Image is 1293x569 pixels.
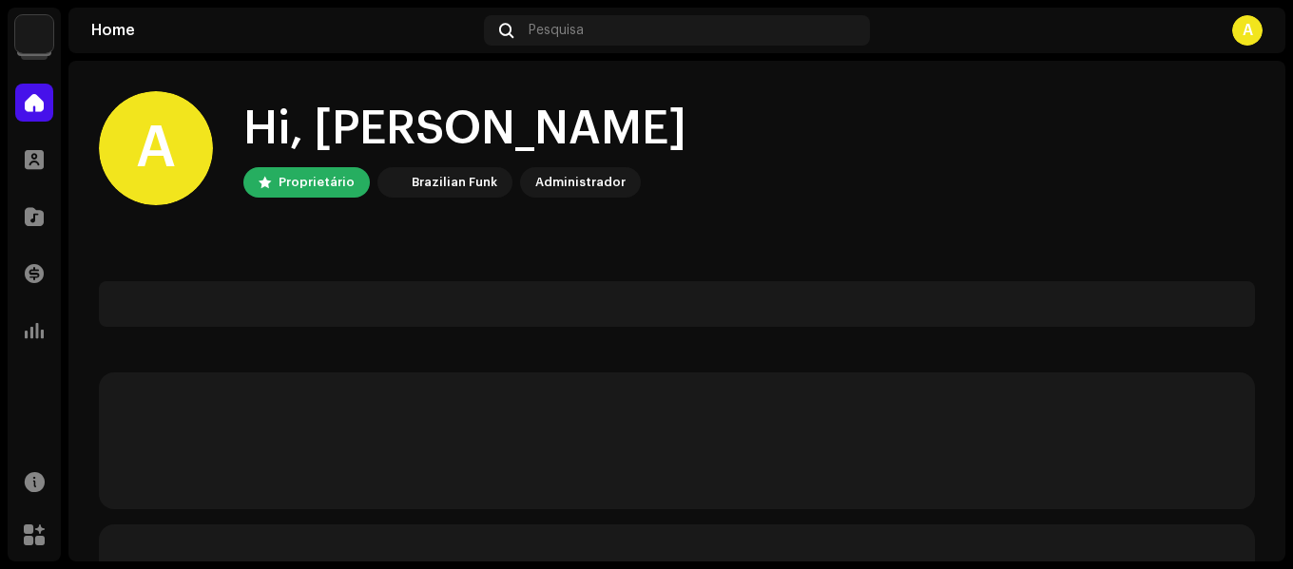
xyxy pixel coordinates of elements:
img: 71bf27a5-dd94-4d93-852c-61362381b7db [15,15,53,53]
div: A [1232,15,1263,46]
div: Brazilian Funk [412,171,497,194]
div: A [99,91,213,205]
img: 71bf27a5-dd94-4d93-852c-61362381b7db [381,171,404,194]
div: Hi, [PERSON_NAME] [243,99,686,160]
div: Home [91,23,476,38]
span: Pesquisa [529,23,584,38]
div: Administrador [535,171,626,194]
div: Proprietário [279,171,355,194]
